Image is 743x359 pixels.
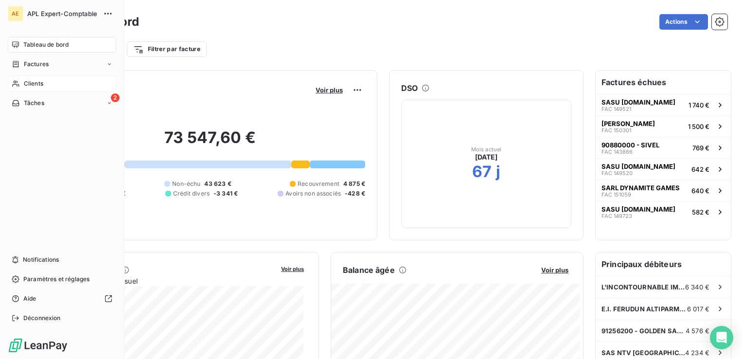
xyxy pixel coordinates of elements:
h6: Factures échues [596,71,731,94]
div: AE [8,6,23,21]
span: 769 € [692,144,709,152]
span: Mois actuel [471,146,502,152]
span: Factures [24,60,49,69]
span: Tableau de bord [23,40,69,49]
span: Paramètres et réglages [23,275,89,284]
h2: j [496,162,500,181]
img: Logo LeanPay [8,338,68,353]
button: SARL DYNAMITE GAMESFAC 151059640 € [596,179,731,201]
span: 6 017 € [687,305,709,313]
button: Voir plus [538,266,571,274]
span: 4 234 € [685,349,709,357]
span: Tâches [24,99,44,108]
span: SASU [DOMAIN_NAME] [601,162,675,170]
button: SASU [DOMAIN_NAME]FAC 149520642 € [596,158,731,179]
button: SASU [DOMAIN_NAME]FAC 1495211 740 € [596,94,731,115]
span: [PERSON_NAME] [601,120,655,127]
span: Recouvrement [298,179,339,188]
button: 90880000 - SIVELFAC 143866769 € [596,137,731,158]
h2: 67 [472,162,492,181]
span: 642 € [691,165,709,173]
h6: DSO [401,82,418,94]
span: 640 € [691,187,709,195]
span: Déconnexion [23,314,61,323]
button: Voir plus [313,86,346,94]
span: 1 740 € [689,101,709,109]
span: -428 € [345,189,365,198]
span: FAC 149521 [601,106,631,112]
span: -3 341 € [213,189,238,198]
span: FAC 151059 [601,192,631,197]
button: [PERSON_NAME]FAC 1503011 500 € [596,115,731,137]
h2: 73 547,60 € [55,128,365,157]
button: SASU [DOMAIN_NAME]FAC 149723582 € [596,201,731,222]
h6: Principaux débiteurs [596,252,731,276]
span: 4 875 € [343,179,365,188]
span: SASU [DOMAIN_NAME] [601,98,675,106]
span: 1 500 € [688,123,709,130]
span: Crédit divers [173,189,210,198]
h6: Balance âgée [343,264,395,276]
button: Voir plus [278,264,307,273]
span: 90880000 - SIVEL [601,141,659,149]
span: Aide [23,294,36,303]
span: E.I. FERUDUN ALTIPARMAK Ferudun [601,305,687,313]
span: APL Expert-Comptable [27,10,97,18]
span: Voir plus [281,266,304,272]
span: [DATE] [475,152,498,162]
div: Open Intercom Messenger [710,326,733,349]
span: Voir plus [541,266,568,274]
button: Actions [659,14,708,30]
span: Notifications [23,255,59,264]
span: 4 576 € [686,327,709,335]
button: Filtrer par facture [127,41,207,57]
span: Clients [24,79,43,88]
span: L'INCONTOURNABLE IMMOBILIER LA LIMOUZINIERE ST ETIENNE DE MER MORT [601,283,685,291]
span: 6 340 € [685,283,709,291]
span: FAC 149723 [601,213,632,219]
span: Non-échu [172,179,200,188]
span: SAS NTV [GEOGRAPHIC_DATA] [601,349,685,357]
span: FAC 150301 [601,127,631,133]
span: FAC 149520 [601,170,633,176]
span: Avoirs non associés [285,189,341,198]
span: FAC 143866 [601,149,633,155]
span: Voir plus [316,86,343,94]
a: Aide [8,291,116,306]
span: 2 [111,93,120,102]
span: SASU [DOMAIN_NAME] [601,205,675,213]
span: Chiffre d'affaires mensuel [55,276,274,286]
span: 43 623 € [204,179,231,188]
span: 582 € [692,208,709,216]
span: 91256200 - GOLDEN SAUSAGE [601,327,686,335]
span: SARL DYNAMITE GAMES [601,184,680,192]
